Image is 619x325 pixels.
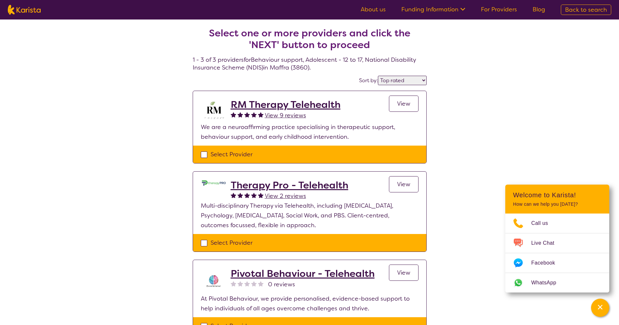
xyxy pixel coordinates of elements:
img: fullstar [238,112,243,117]
h4: 1 - 3 of 3 providers for Behaviour support , Adolescent - 12 to 17 , National Disability Insuranc... [193,12,427,71]
p: Multi-disciplinary Therapy via Telehealth, including [MEDICAL_DATA], Psychology, [MEDICAL_DATA], ... [201,201,419,230]
a: View [389,265,419,281]
span: Facebook [531,258,563,268]
a: View [389,176,419,192]
a: Back to search [561,5,611,15]
a: About us [361,6,386,13]
img: fullstar [258,192,264,198]
span: 0 reviews [268,279,295,289]
div: Channel Menu [505,185,609,292]
a: View 9 reviews [265,110,306,120]
ul: Choose channel [505,214,609,292]
img: b3hjthhf71fnbidirs13.png [201,99,227,122]
a: RM Therapy Telehealth [231,99,341,110]
button: Channel Menu [591,299,609,317]
img: Karista logo [8,5,41,15]
label: Sort by: [359,77,378,84]
img: fullstar [231,192,236,198]
a: Pivotal Behaviour - Telehealth [231,268,375,279]
img: fullstar [244,112,250,117]
span: Back to search [565,6,607,14]
h2: Welcome to Karista! [513,191,601,199]
p: How can we help you [DATE]? [513,201,601,207]
span: View [397,100,410,108]
a: Blog [533,6,545,13]
img: s8av3rcikle0tbnjpqc8.png [201,268,227,294]
span: View [397,180,410,188]
span: Live Chat [531,238,562,248]
img: fullstar [258,112,264,117]
a: View 2 reviews [265,191,306,201]
img: nonereviewstar [251,281,257,286]
img: nonereviewstar [238,281,243,286]
img: fullstar [251,192,257,198]
a: Web link opens in a new tab. [505,273,609,292]
img: nonereviewstar [231,281,236,286]
span: View [397,269,410,277]
span: View 2 reviews [265,192,306,200]
img: fullstar [244,192,250,198]
img: nonereviewstar [258,281,264,286]
span: WhatsApp [531,278,564,288]
a: Therapy Pro - Telehealth [231,179,348,191]
img: nonereviewstar [244,281,250,286]
span: View 9 reviews [265,111,306,119]
h2: Select one or more providers and click the 'NEXT' button to proceed [200,27,419,51]
span: Call us [531,218,556,228]
img: fullstar [251,112,257,117]
a: For Providers [481,6,517,13]
img: lehxprcbtunjcwin5sb4.jpg [201,179,227,187]
img: fullstar [238,192,243,198]
a: View [389,96,419,112]
p: At Pivotal Behaviour, we provide personalised, evidence-based support to help individuals of all ... [201,294,419,313]
p: We are a neuroaffirming practice specialising in therapeutic support, behaviour support, and earl... [201,122,419,142]
img: fullstar [231,112,236,117]
a: Funding Information [401,6,465,13]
